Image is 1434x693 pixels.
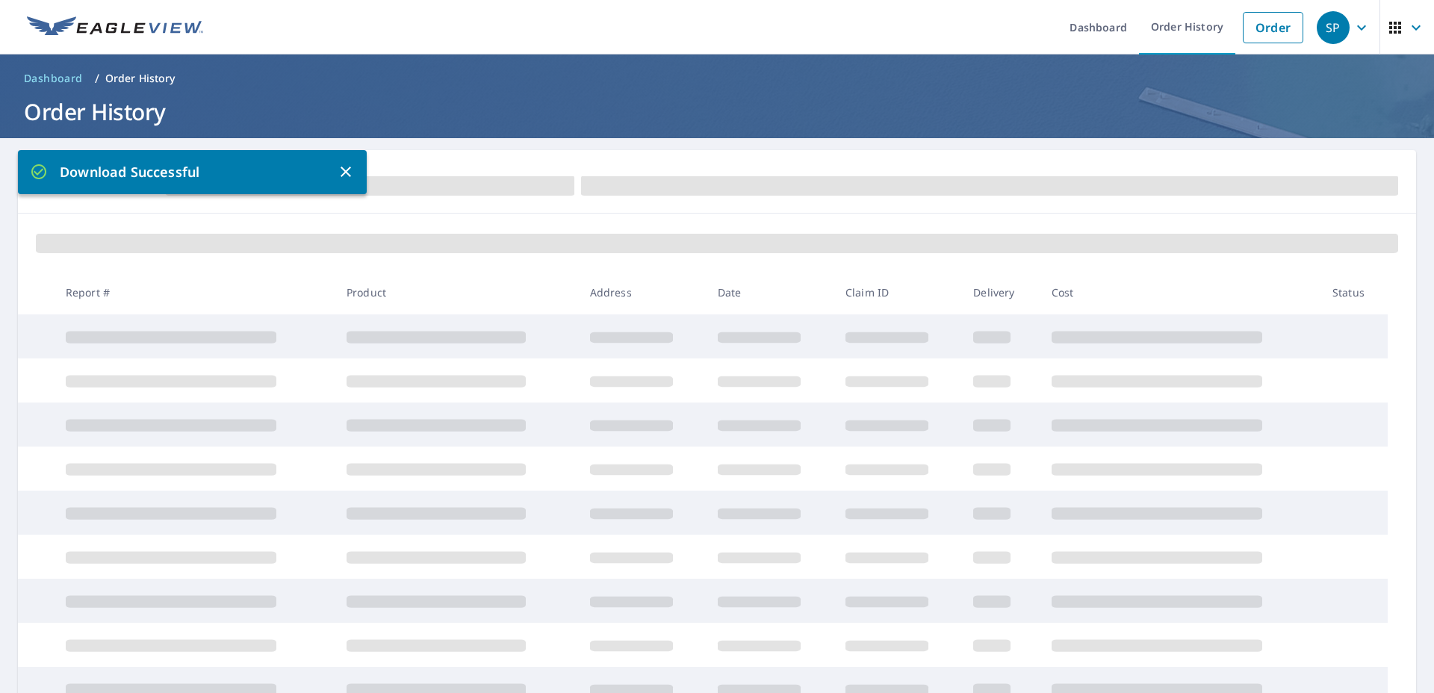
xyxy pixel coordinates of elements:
[27,16,203,39] img: EV Logo
[18,66,89,90] a: Dashboard
[54,270,335,314] th: Report #
[105,71,176,86] p: Order History
[1040,270,1320,314] th: Cost
[1317,11,1350,44] div: SP
[578,270,706,314] th: Address
[30,162,337,182] p: Download Successful
[18,96,1416,127] h1: Order History
[1243,12,1303,43] a: Order
[335,270,578,314] th: Product
[1320,270,1388,314] th: Status
[18,66,1416,90] nav: breadcrumb
[834,270,961,314] th: Claim ID
[961,270,1039,314] th: Delivery
[95,69,99,87] li: /
[706,270,834,314] th: Date
[24,71,83,86] span: Dashboard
